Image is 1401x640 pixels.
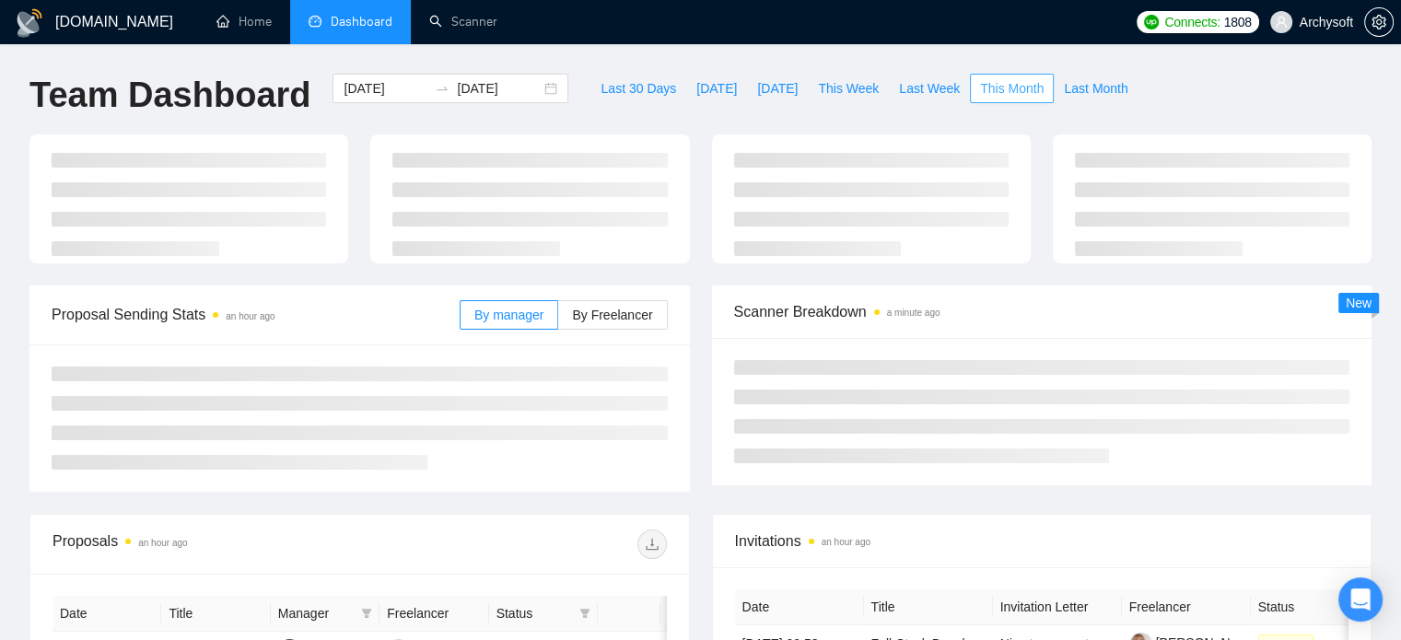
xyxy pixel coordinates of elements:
span: By Freelancer [572,308,652,322]
th: Manager [271,596,379,632]
span: By manager [474,308,543,322]
span: Last Week [899,78,960,99]
span: Status [496,603,572,623]
time: a minute ago [887,308,940,318]
th: Date [735,589,864,625]
span: Last Month [1064,78,1127,99]
span: filter [576,599,594,627]
span: [DATE] [757,78,798,99]
span: swap-right [435,81,449,96]
th: Title [161,596,270,632]
button: Last Month [1054,74,1138,103]
a: setting [1364,15,1394,29]
span: setting [1365,15,1393,29]
time: an hour ago [226,311,274,321]
button: Last Week [889,74,970,103]
span: New [1346,296,1372,310]
input: Start date [344,78,427,99]
img: logo [15,8,44,38]
a: homeHome [216,14,272,29]
button: Last 30 Days [590,74,686,103]
span: filter [361,608,372,619]
a: searchScanner [429,14,497,29]
span: Dashboard [331,14,392,29]
th: Invitation Letter [993,589,1122,625]
th: Freelancer [379,596,488,632]
div: Proposals [53,529,359,559]
th: Title [864,589,993,625]
span: Last 30 Days [601,78,676,99]
button: [DATE] [686,74,747,103]
th: Date [53,596,161,632]
span: user [1275,16,1288,29]
span: filter [357,599,376,627]
span: Invitations [735,529,1349,553]
th: Freelancer [1122,589,1251,625]
span: Manager [278,603,354,623]
button: This Month [970,74,1054,103]
span: 1808 [1224,12,1252,32]
button: setting [1364,7,1394,37]
h1: Team Dashboard [29,74,310,117]
th: Status [1251,589,1380,625]
span: Proposal Sending Stats [52,303,460,326]
span: This Month [980,78,1044,99]
time: an hour ago [822,537,870,547]
button: This Week [808,74,889,103]
img: upwork-logo.png [1144,15,1159,29]
span: This Week [818,78,879,99]
span: [DATE] [696,78,737,99]
button: [DATE] [747,74,808,103]
span: filter [579,608,590,619]
span: Connects: [1164,12,1220,32]
time: an hour ago [138,538,187,548]
span: dashboard [309,15,321,28]
span: Scanner Breakdown [734,300,1350,323]
span: to [435,81,449,96]
div: Open Intercom Messenger [1338,577,1383,622]
input: End date [457,78,541,99]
